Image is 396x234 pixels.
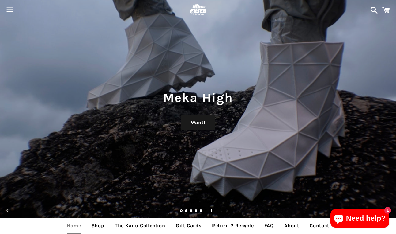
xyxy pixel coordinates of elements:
a: Slide 1, current [180,210,183,213]
a: Load slide 3 [190,210,193,213]
a: Want! [181,115,215,130]
button: Previous slide [1,204,14,217]
a: Load slide 4 [195,210,198,213]
button: Pause slideshow [206,204,219,217]
h1: Meka High [6,89,390,107]
a: Shop [87,218,109,233]
a: Home [62,218,85,233]
a: Gift Cards [171,218,206,233]
a: The Kaiju Collection [110,218,170,233]
a: About [280,218,304,233]
a: Return 2 Recycle [207,218,258,233]
a: Load slide 2 [185,210,188,213]
a: Load slide 5 [200,210,203,213]
button: Next slide [382,204,395,217]
inbox-online-store-chat: Shopify online store chat [329,209,391,229]
a: Contact [305,218,334,233]
a: FAQ [260,218,278,233]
